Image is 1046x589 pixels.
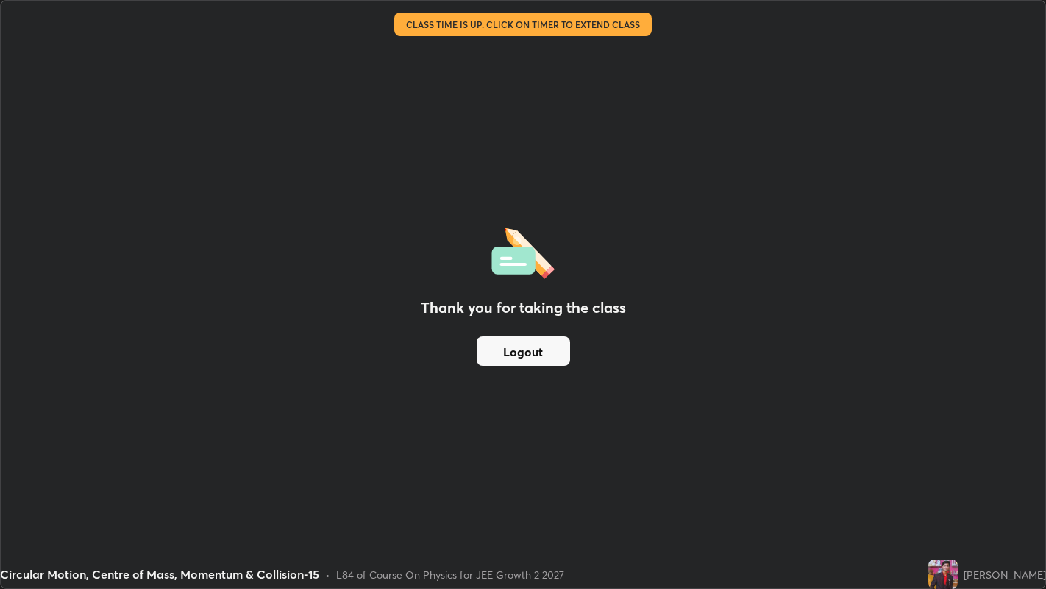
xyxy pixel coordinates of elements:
[477,336,570,366] button: Logout
[964,567,1046,582] div: [PERSON_NAME]
[325,567,330,582] div: •
[491,223,555,279] img: offlineFeedback.1438e8b3.svg
[421,297,626,319] h2: Thank you for taking the class
[928,560,958,589] img: 62741a6fc56e4321a437aeefe8689af7.22033213_3
[336,567,564,582] div: L84 of Course On Physics for JEE Growth 2 2027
